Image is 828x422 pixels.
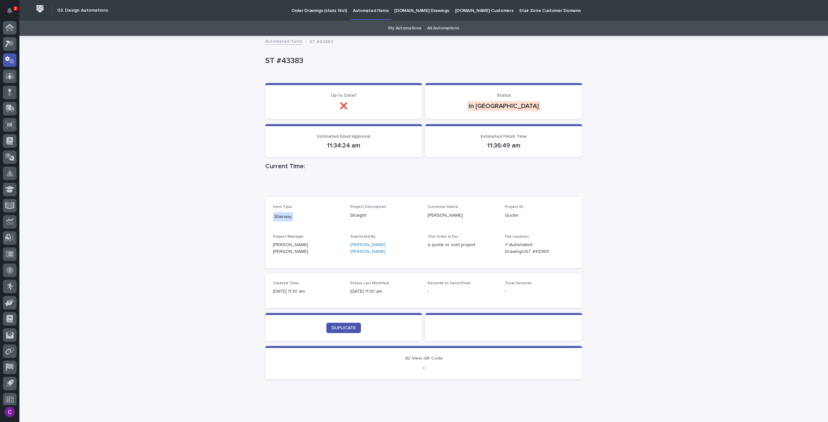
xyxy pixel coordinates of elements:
[34,3,46,15] img: Workspace Logo
[273,235,304,239] span: Project Manager
[326,323,361,333] a: DUPLICATE
[273,281,299,285] span: Created Time
[317,134,370,139] span: Estimated Email Approval
[428,235,461,239] span: This Order is For...
[273,242,343,255] p: [PERSON_NAME] [PERSON_NAME]
[433,142,574,149] p: 11:36:49 am
[8,8,16,18] div: Notifications2
[273,364,574,372] p: -
[428,281,471,285] span: Seconds to Send Email
[273,212,293,222] div: Stairway
[265,37,302,45] a: Automated Items
[428,212,497,219] p: [PERSON_NAME]
[427,21,459,36] a: All Automations
[505,288,574,295] p: -
[467,101,540,111] div: In [GEOGRAPHIC_DATA]
[505,235,529,239] span: File Location
[505,281,532,285] span: Total Seconds
[497,93,511,98] span: Status
[3,405,16,419] button: users-avatar
[350,235,376,239] span: Submitted By
[428,242,497,248] p: a quote or sold project
[273,102,414,110] p: ❌
[331,93,357,98] span: Up to Date?
[405,356,443,361] span: 3D View QR Code
[273,205,292,209] span: Item Type
[350,212,420,219] p: Straight
[265,173,582,197] iframe: Current Time:
[273,142,414,149] p: 11:34:24 am
[350,281,389,285] span: Status Last Modified
[505,212,574,219] p: Quote
[428,205,458,209] span: Customer Name
[310,38,333,45] p: ST #43383
[481,134,527,139] span: Estimated Finish Time
[57,8,108,13] h2: 03. Design Automations
[428,288,497,295] p: -
[332,326,356,330] span: DUPLICATE
[273,288,343,295] p: [DATE] 11:30 am
[388,21,421,36] a: My Automations
[350,205,386,209] span: Project Description
[350,242,420,255] a: [PERSON_NAME] [PERSON_NAME]
[14,6,16,11] p: 2
[505,205,523,209] span: Project ID
[3,4,16,17] button: Notifications
[265,56,580,66] p: ST #43383
[505,242,559,255] : Y:\Automated Drawings\ST #43383\
[350,288,420,295] p: [DATE] 11:30 am
[265,162,582,170] h1: Current Time:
